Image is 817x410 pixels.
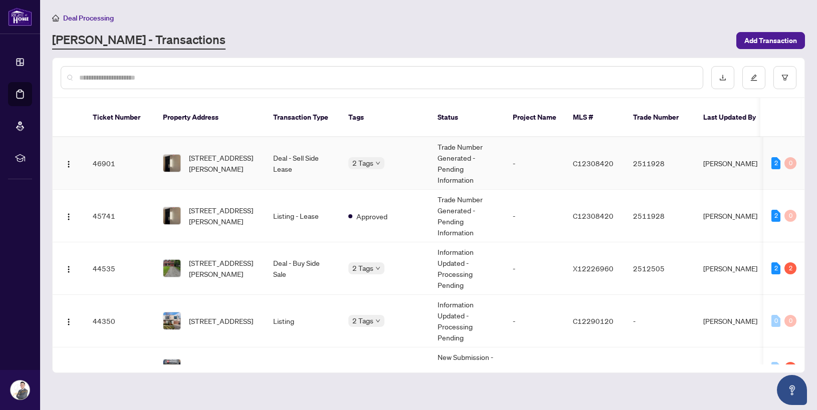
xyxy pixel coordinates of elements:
[265,295,340,347] td: Listing
[189,152,257,174] span: [STREET_ADDRESS][PERSON_NAME]
[695,347,770,389] td: [PERSON_NAME]
[375,318,380,323] span: down
[784,362,796,374] div: 3
[625,295,695,347] td: -
[155,98,265,137] th: Property Address
[695,242,770,295] td: [PERSON_NAME]
[430,295,505,347] td: Information Updated - Processing Pending
[505,295,565,347] td: -
[625,242,695,295] td: 2512505
[742,66,765,89] button: edit
[695,190,770,242] td: [PERSON_NAME]
[85,347,155,389] td: 44349
[163,312,180,329] img: thumbnail-img
[65,318,73,326] img: Logo
[52,32,226,50] a: [PERSON_NAME] - Transactions
[505,347,565,389] td: -
[784,262,796,274] div: 2
[265,190,340,242] td: Listing - Lease
[52,15,59,22] span: home
[773,66,796,89] button: filter
[340,98,430,137] th: Tags
[265,137,340,190] td: Deal - Sell Side Lease
[189,205,257,227] span: [STREET_ADDRESS][PERSON_NAME]
[8,8,32,26] img: logo
[784,210,796,222] div: 0
[625,347,695,389] td: -
[430,98,505,137] th: Status
[777,375,807,405] button: Open asap
[625,137,695,190] td: 2511928
[430,137,505,190] td: Trade Number Generated - Pending Information
[711,66,734,89] button: download
[573,211,614,220] span: C12308420
[65,265,73,273] img: Logo
[573,316,614,325] span: C12290120
[11,380,30,399] img: Profile Icon
[265,347,340,389] td: Listing
[565,98,625,137] th: MLS #
[85,242,155,295] td: 44535
[695,98,770,137] th: Last Updated By
[430,347,505,389] td: New Submission - Processing Pending
[695,137,770,190] td: [PERSON_NAME]
[573,363,614,372] span: C12227268
[352,157,373,169] span: 2 Tags
[189,315,253,326] span: [STREET_ADDRESS]
[736,32,805,49] button: Add Transaction
[781,74,788,81] span: filter
[750,74,757,81] span: edit
[61,260,77,276] button: Logo
[625,98,695,137] th: Trade Number
[784,315,796,327] div: 0
[771,157,780,169] div: 2
[573,159,614,168] span: C12308420
[65,213,73,221] img: Logo
[625,190,695,242] td: 2511928
[430,190,505,242] td: Trade Number Generated - Pending Information
[163,359,180,376] img: thumbnail-img
[61,360,77,376] button: Logo
[85,137,155,190] td: 46901
[505,242,565,295] td: -
[771,362,780,374] div: 0
[265,242,340,295] td: Deal - Buy Side Sale
[85,190,155,242] td: 45741
[163,207,180,224] img: thumbnail-img
[356,211,387,222] span: Approved
[61,313,77,329] button: Logo
[771,210,780,222] div: 2
[430,242,505,295] td: Information Updated - Processing Pending
[352,315,373,326] span: 2 Tags
[375,161,380,166] span: down
[61,155,77,171] button: Logo
[744,33,797,49] span: Add Transaction
[771,262,780,274] div: 2
[356,363,422,374] span: Requires Additional Docs
[61,208,77,224] button: Logo
[771,315,780,327] div: 0
[85,98,155,137] th: Ticket Number
[352,262,373,274] span: 2 Tags
[505,137,565,190] td: -
[189,257,257,279] span: [STREET_ADDRESS][PERSON_NAME]
[163,260,180,277] img: thumbnail-img
[85,295,155,347] td: 44350
[65,160,73,168] img: Logo
[265,98,340,137] th: Transaction Type
[784,157,796,169] div: 0
[695,295,770,347] td: [PERSON_NAME]
[719,74,726,81] span: download
[375,266,380,271] span: down
[505,190,565,242] td: -
[573,264,614,273] span: X12226960
[63,14,114,23] span: Deal Processing
[505,98,565,137] th: Project Name
[163,155,180,172] img: thumbnail-img
[189,362,253,373] span: [STREET_ADDRESS]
